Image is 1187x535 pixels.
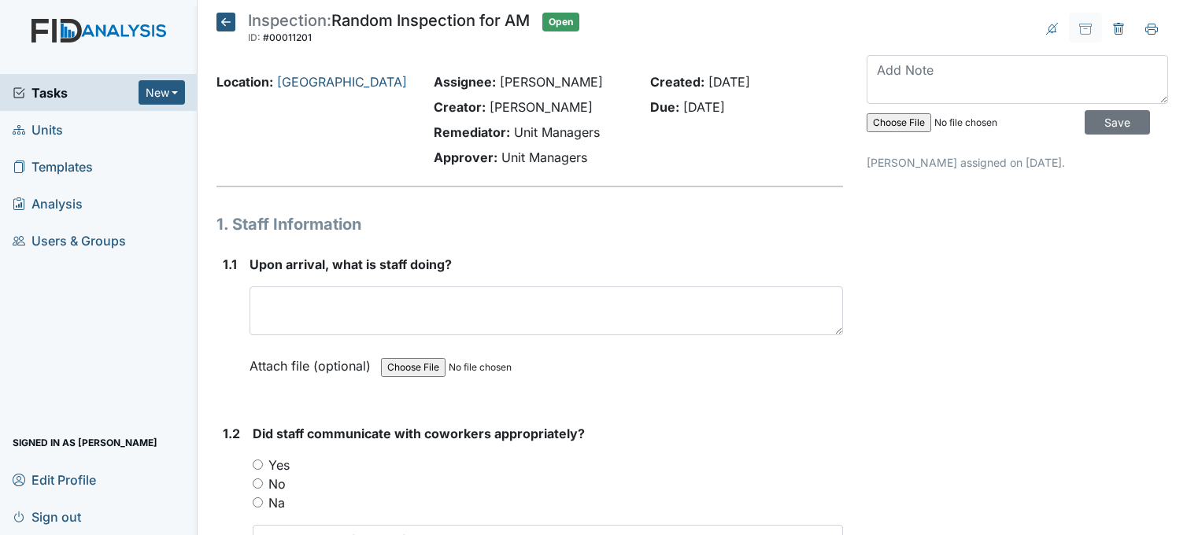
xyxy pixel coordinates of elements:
[434,99,486,115] strong: Creator:
[13,191,83,216] span: Analysis
[268,456,290,474] label: Yes
[248,11,331,30] span: Inspection:
[13,430,157,455] span: Signed in as [PERSON_NAME]
[13,83,139,102] a: Tasks
[13,504,81,529] span: Sign out
[250,256,452,272] span: Upon arrival, what is staff doing?
[708,74,750,90] span: [DATE]
[223,255,237,274] label: 1.1
[514,124,600,140] span: Unit Managers
[223,424,240,443] label: 1.2
[434,74,496,90] strong: Assignee:
[867,154,1168,171] p: [PERSON_NAME] assigned on [DATE].
[13,117,63,142] span: Units
[268,474,286,493] label: No
[650,99,679,115] strong: Due:
[263,31,312,43] span: #00011201
[139,80,186,105] button: New
[248,13,530,47] div: Random Inspection for AM
[253,478,263,489] input: No
[268,493,285,512] label: Na
[250,348,377,375] label: Attach file (optional)
[248,31,261,43] span: ID:
[253,426,585,441] span: Did staff communicate with coworkers appropriately?
[216,74,273,90] strong: Location:
[13,228,126,253] span: Users & Groups
[253,459,263,470] input: Yes
[253,497,263,507] input: Na
[13,467,96,492] span: Edit Profile
[650,74,704,90] strong: Created:
[1085,110,1150,135] input: Save
[216,212,843,236] h1: 1. Staff Information
[542,13,579,31] span: Open
[13,154,93,179] span: Templates
[434,124,510,140] strong: Remediator:
[683,99,725,115] span: [DATE]
[277,74,407,90] a: [GEOGRAPHIC_DATA]
[501,149,587,165] span: Unit Managers
[434,149,497,165] strong: Approver:
[490,99,593,115] span: [PERSON_NAME]
[500,74,603,90] span: [PERSON_NAME]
